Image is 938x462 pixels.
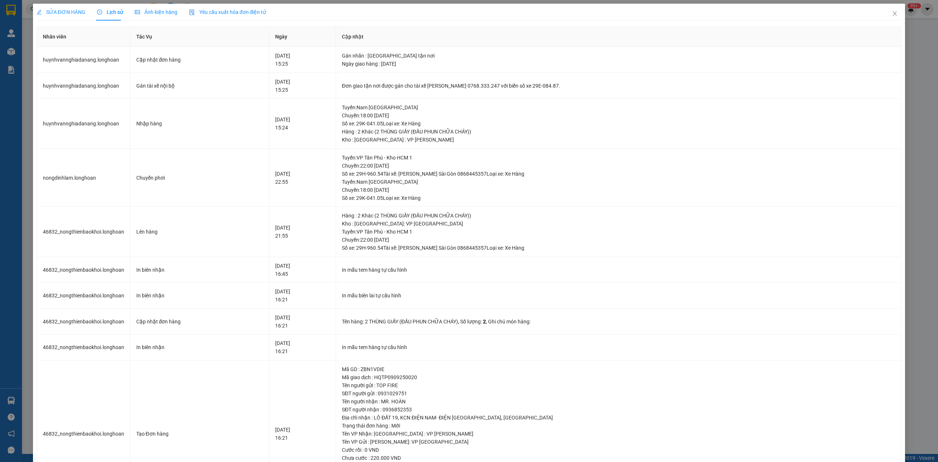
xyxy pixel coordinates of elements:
div: [DATE] 22:55 [275,170,330,186]
div: Cập nhật đơn hàng [136,56,263,64]
div: In mẫu tem hàng tự cấu hình [342,343,895,351]
div: Chưa cước : 220.000 VND [342,454,895,462]
div: SĐT người nhận : 0936852353 [342,406,895,414]
div: Tên người gửi : TOP FIRE [342,381,895,389]
div: Tuyến : VP Tân Phú - Kho HCM 1 Chuyến: 22:00 [DATE] Số xe: 29H-960.54 Tài xế: [PERSON_NAME] Sài G... [342,154,895,178]
span: 2 [483,319,486,324]
div: Tạo Đơn hàng [136,430,263,438]
div: Địa chỉ nhận : LÔ ĐẤT 19, KCN ĐIỆN NAM- ĐIỆN [GEOGRAPHIC_DATA], [GEOGRAPHIC_DATA] [342,414,895,422]
div: Tên người nhận : MR. HOÀN [342,397,895,406]
div: Tuyến : Nam [GEOGRAPHIC_DATA] Chuyến: 18:00 [DATE] Số xe: 29K-041.05 Loại xe: Xe Hàng [342,103,895,128]
td: huynhvannghiadanang.longhoan [37,99,130,149]
span: SỬA ĐƠN HÀNG [37,9,85,15]
div: [DATE] 15:25 [275,78,330,94]
div: [DATE] 21:55 [275,224,330,240]
div: In biên nhận [136,291,263,300]
div: Hàng : 2 Khác (2 THÙNG GIẤY (ĐẦU PHUN CHỮA CHÁY)) [342,128,895,136]
div: Trạng thái đơn hàng : Mới [342,422,895,430]
div: In mẫu tem hàng tự cấu hình [342,266,895,274]
td: huynhvannghiadanang.longhoan [37,47,130,73]
div: Kho : [GEOGRAPHIC_DATA] : VP [PERSON_NAME] [342,136,895,144]
td: 46832_nongthienbaokhoi.longhoan [37,283,130,309]
div: Nhập hàng [136,120,263,128]
span: clock-circle [97,10,102,15]
div: Gán tài xế nội bộ [136,82,263,90]
th: Ngày [269,27,336,47]
td: 46832_nongthienbaokhoi.longhoan [37,334,130,360]
div: Tên VP Gửi : [PERSON_NAME]: VP [GEOGRAPHIC_DATA] [342,438,895,446]
td: 46832_nongthienbaokhoi.longhoan [37,207,130,257]
span: Ảnh kiện hàng [135,9,177,15]
div: [DATE] 15:25 [275,52,330,68]
td: 46832_nongthienbaokhoi.longhoan [37,309,130,335]
span: 2 THÙNG GIẤY (ĐẦU PHUN CHỮA CHÁY) [365,319,458,324]
div: Tuyến : VP Tân Phú - Kho HCM 1 Chuyến: 22:00 [DATE] Số xe: 29H-960.54 Tài xế: [PERSON_NAME] Sài G... [342,228,895,252]
div: Hàng : 2 Khác (2 THÙNG GIẤY (ĐẦU PHUN CHỮA CHÁY)) [342,212,895,220]
div: In mẫu biên lai tự cấu hình [342,291,895,300]
div: [DATE] 16:21 [275,426,330,442]
th: Tác Vụ [130,27,270,47]
td: 46832_nongthienbaokhoi.longhoan [37,257,130,283]
div: Mã GD : ZBN1VDIE [342,365,895,373]
div: [DATE] 16:21 [275,313,330,330]
th: Cập nhật [336,27,901,47]
span: Yêu cầu xuất hóa đơn điện tử [189,9,266,15]
span: close [892,11,898,16]
div: Lên hàng [136,228,263,236]
div: Gán nhãn : [GEOGRAPHIC_DATA] tận nơi [342,52,895,60]
div: Cập nhật đơn hàng [136,318,263,326]
div: Ngày giao hàng : [DATE] [342,60,895,68]
span: Lịch sử [97,9,123,15]
td: huynhvannghiadanang.longhoan [37,73,130,99]
div: Mã giao dịch : HQTP0909250020 [342,373,895,381]
div: Tuyến : Nam [GEOGRAPHIC_DATA] Chuyến: 18:00 [DATE] Số xe: 29K-041.05 Loại xe: Xe Hàng [342,178,895,202]
span: edit [37,10,42,15]
div: Tên hàng: , Số lượng: , Ghi chú món hàng: [342,318,895,326]
img: icon [189,10,195,15]
td: nongdinhlam.longhoan [37,149,130,207]
div: In biên nhận [136,266,263,274]
div: Cước rồi : 0 VND [342,446,895,454]
div: [DATE] 16:21 [275,287,330,304]
div: Đơn giao tận nơi được gán cho tài xế [PERSON_NAME] 0768.333.247 với biển số xe 29E-084.87. [342,82,895,90]
div: SĐT người gửi : 0931029751 [342,389,895,397]
button: Close [885,4,905,24]
div: [DATE] 16:45 [275,262,330,278]
th: Nhân viên [37,27,130,47]
div: In biên nhận [136,343,263,351]
div: [DATE] 16:21 [275,339,330,355]
div: [DATE] 15:24 [275,115,330,132]
div: Tên VP Nhận: [GEOGRAPHIC_DATA] : VP [PERSON_NAME] [342,430,895,438]
div: Chuyển phơi [136,174,263,182]
div: Kho : [GEOGRAPHIC_DATA]: VP [GEOGRAPHIC_DATA] [342,220,895,228]
span: picture [135,10,140,15]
